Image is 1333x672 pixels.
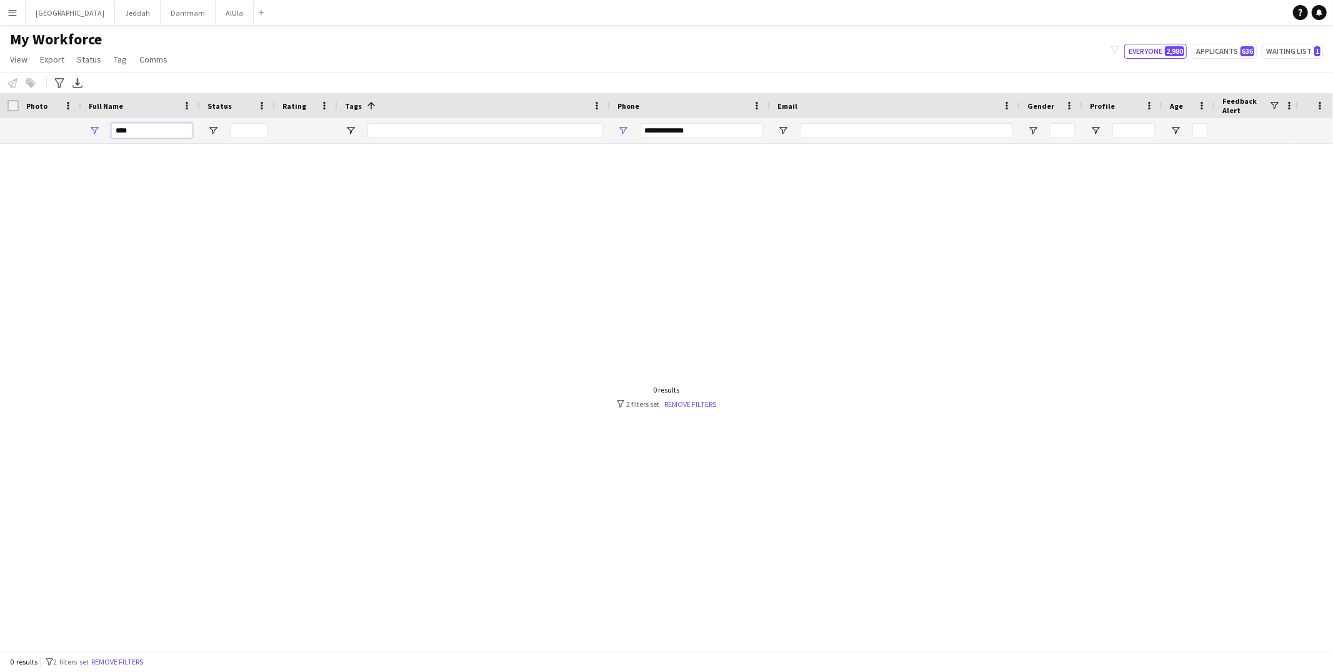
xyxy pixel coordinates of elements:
[1090,101,1115,111] span: Profile
[1050,123,1075,138] input: Gender Filter Input
[367,123,602,138] input: Tags Filter Input
[26,101,47,111] span: Photo
[640,123,762,138] input: Phone Filter Input
[89,101,123,111] span: Full Name
[345,101,362,111] span: Tags
[617,399,717,409] div: 2 filters set
[617,385,717,394] div: 0 results
[109,51,132,68] a: Tag
[77,54,101,65] span: Status
[139,54,167,65] span: Comms
[134,51,172,68] a: Comms
[10,30,102,49] span: My Workforce
[777,101,797,111] span: Email
[282,101,306,111] span: Rating
[35,51,69,68] a: Export
[115,1,161,25] button: Jeddah
[1192,123,1207,138] input: Age Filter Input
[111,123,192,138] input: Full Name Filter Input
[1262,44,1323,59] button: Waiting list1
[161,1,216,25] button: Dammam
[52,76,67,91] app-action-btn: Advanced filters
[777,125,789,136] button: Open Filter Menu
[617,125,629,136] button: Open Filter Menu
[1027,125,1039,136] button: Open Filter Menu
[1170,101,1183,111] span: Age
[7,100,19,111] input: Column with Header Selection
[1314,46,1321,56] span: 1
[1112,123,1155,138] input: Profile Filter Input
[1222,96,1269,115] span: Feedback Alert
[5,51,32,68] a: View
[1165,46,1184,56] span: 2,980
[70,76,85,91] app-action-btn: Export XLSX
[89,125,100,136] button: Open Filter Menu
[114,54,127,65] span: Tag
[345,125,356,136] button: Open Filter Menu
[1192,44,1257,59] button: Applicants636
[207,101,232,111] span: Status
[617,101,639,111] span: Phone
[230,123,267,138] input: Status Filter Input
[1124,44,1187,59] button: Everyone2,980
[1090,125,1101,136] button: Open Filter Menu
[216,1,254,25] button: AlUla
[800,123,1012,138] input: Email Filter Input
[1027,101,1054,111] span: Gender
[72,51,106,68] a: Status
[26,1,115,25] button: [GEOGRAPHIC_DATA]
[89,655,146,669] button: Remove filters
[1241,46,1254,56] span: 636
[1170,125,1181,136] button: Open Filter Menu
[665,399,717,409] a: Remove filters
[207,125,219,136] button: Open Filter Menu
[53,657,89,666] span: 2 filters set
[40,54,64,65] span: Export
[10,54,27,65] span: View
